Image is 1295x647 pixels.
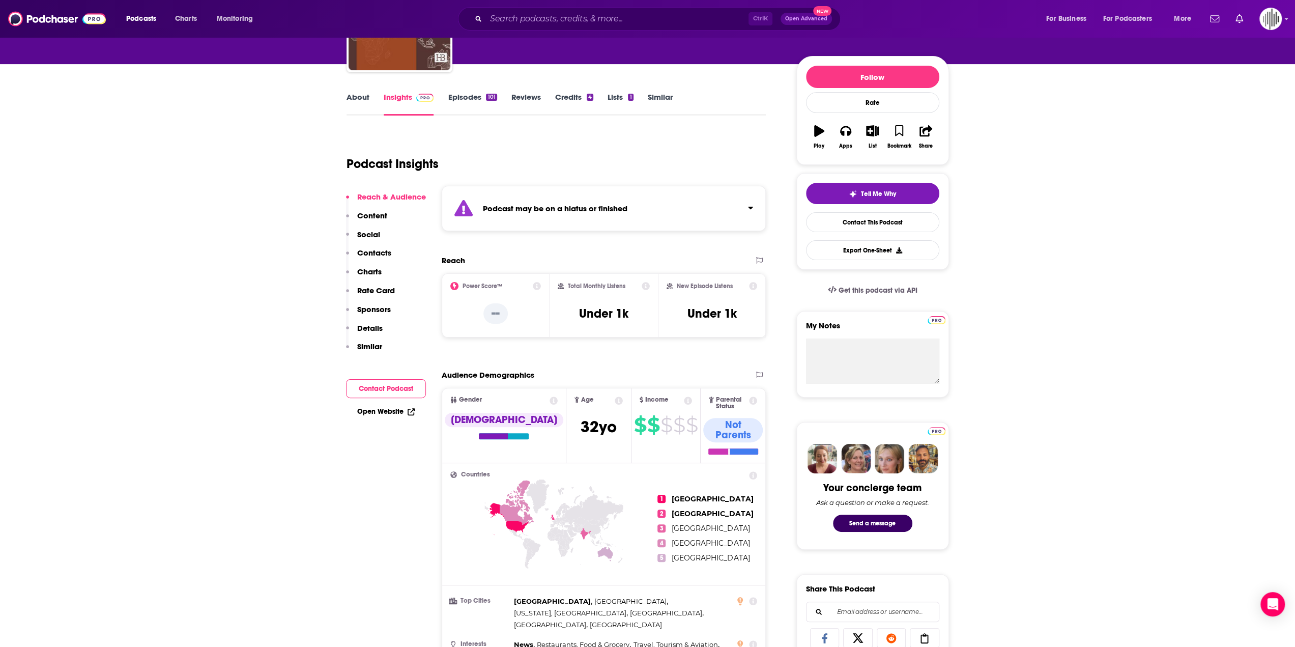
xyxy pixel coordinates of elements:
[806,119,832,155] button: Play
[928,315,945,324] a: Pro website
[357,267,382,276] p: Charts
[657,495,666,503] span: 1
[346,267,382,286] button: Charts
[673,417,685,433] span: $
[442,256,465,265] h2: Reach
[806,66,939,88] button: Follow
[168,11,203,27] a: Charts
[459,397,482,403] span: Gender
[820,278,926,303] a: Get this podcast via API
[1174,12,1191,26] span: More
[672,539,750,548] span: [GEOGRAPHIC_DATA]
[346,323,383,342] button: Details
[357,304,391,314] p: Sponsors
[1260,592,1285,616] div: Open Intercom Messenger
[357,342,382,351] p: Similar
[357,248,391,258] p: Contacts
[594,596,668,607] span: ,
[579,306,628,321] h3: Under 1k
[581,417,617,437] span: 32 yo
[175,12,197,26] span: Charts
[686,417,698,433] span: $
[608,92,633,116] a: Lists1
[912,119,939,155] button: Share
[657,510,666,518] span: 2
[716,397,747,410] span: Parental Status
[634,417,646,433] span: $
[217,12,253,26] span: Monitoring
[672,553,750,562] span: [GEOGRAPHIC_DATA]
[672,509,753,518] span: [GEOGRAPHIC_DATA]
[357,211,387,220] p: Content
[630,607,704,619] span: ,
[8,9,106,29] img: Podchaser - Follow, Share and Rate Podcasts
[816,498,929,507] div: Ask a question or make a request.
[647,417,659,433] span: $
[445,413,563,427] div: [DEMOGRAPHIC_DATA]
[806,602,939,622] div: Search followers
[514,597,591,605] span: [GEOGRAPHIC_DATA]
[861,190,896,198] span: Tell Me Why
[347,92,369,116] a: About
[590,621,662,629] span: [GEOGRAPHIC_DATA]
[346,342,382,360] button: Similar
[657,524,666,532] span: 3
[886,119,912,155] button: Bookmark
[210,11,266,27] button: open menu
[833,515,912,532] button: Send a message
[703,418,763,442] div: Not Parents
[126,12,156,26] span: Podcasts
[839,143,852,149] div: Apps
[581,397,594,403] span: Age
[749,12,772,25] span: Ctrl K
[630,609,702,617] span: [GEOGRAPHIC_DATA]
[514,619,588,631] span: ,
[450,598,510,604] h3: Top Cities
[468,7,850,31] div: Search podcasts, credits, & more...
[448,92,497,116] a: Episodes101
[928,427,945,435] img: Podchaser Pro
[357,407,415,416] a: Open Website
[814,143,824,149] div: Play
[416,94,434,102] img: Podchaser Pro
[514,596,592,607] span: ,
[514,621,586,629] span: [GEOGRAPHIC_DATA]
[657,554,666,562] span: 5
[832,119,859,155] button: Apps
[919,143,933,149] div: Share
[346,304,391,323] button: Sponsors
[887,143,911,149] div: Bookmark
[628,94,633,101] div: 1
[346,192,426,211] button: Reach & Audience
[785,16,827,21] span: Open Advanced
[346,286,395,304] button: Rate Card
[1167,11,1204,27] button: open menu
[677,283,733,290] h2: New Episode Listens
[483,303,508,324] p: --
[806,92,939,113] div: Rate
[859,119,885,155] button: List
[849,190,857,198] img: tell me why sparkle
[687,306,737,321] h3: Under 1k
[781,13,832,25] button: Open AdvancedNew
[815,602,931,622] input: Email address or username...
[806,212,939,232] a: Contact This Podcast
[514,607,628,619] span: ,
[806,183,939,204] button: tell me why sparkleTell Me Why
[841,444,871,473] img: Barbara Profile
[645,397,669,403] span: Income
[1097,11,1167,27] button: open menu
[908,444,938,473] img: Jon Profile
[346,211,387,230] button: Content
[657,539,666,547] span: 4
[594,597,667,605] span: [GEOGRAPHIC_DATA]
[555,92,593,116] a: Credits4
[442,370,534,380] h2: Audience Demographics
[875,444,904,473] img: Jules Profile
[648,92,673,116] a: Similar
[928,426,945,435] a: Pro website
[808,444,837,473] img: Sydney Profile
[1259,8,1282,30] img: User Profile
[357,230,380,239] p: Social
